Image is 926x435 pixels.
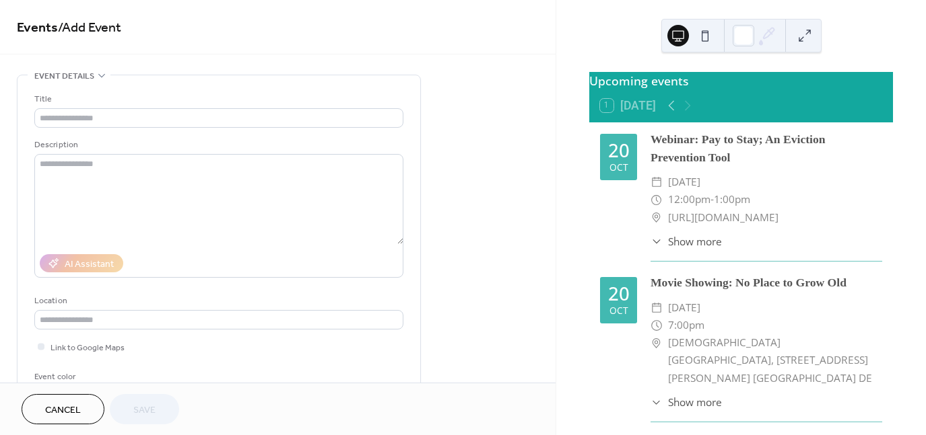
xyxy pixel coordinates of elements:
[668,299,700,317] span: [DATE]
[22,394,104,424] button: Cancel
[34,92,401,106] div: Title
[651,173,663,191] div: ​
[651,395,722,410] button: ​Show more
[609,306,628,315] div: Oct
[34,69,94,83] span: Event details
[34,370,135,384] div: Event color
[710,191,714,208] span: -
[651,130,882,166] div: Webinar: Pay to Stay; An Eviction Prevention Tool
[589,72,893,89] div: Upcoming events
[17,15,58,41] a: Events
[651,234,663,249] div: ​
[608,141,630,160] div: 20
[58,15,121,41] span: / Add Event
[609,163,628,172] div: Oct
[34,138,401,152] div: Description
[651,274,882,291] div: Movie Showing: No Place to Grow Old
[668,334,882,387] span: [DEMOGRAPHIC_DATA][GEOGRAPHIC_DATA], [STREET_ADDRESS][PERSON_NAME] [GEOGRAPHIC_DATA] DE
[651,234,722,249] button: ​Show more
[608,284,630,303] div: 20
[668,395,722,410] span: Show more
[668,317,704,334] span: 7:00pm
[651,334,663,352] div: ​
[651,191,663,208] div: ​
[34,294,401,308] div: Location
[668,234,722,249] span: Show more
[668,191,710,208] span: 12:00pm
[668,173,700,191] span: [DATE]
[651,317,663,334] div: ​
[651,299,663,317] div: ​
[651,395,663,410] div: ​
[668,209,779,227] span: [URL][DOMAIN_NAME]
[45,403,81,418] span: Cancel
[651,209,663,227] div: ​
[51,341,125,355] span: Link to Google Maps
[714,191,750,208] span: 1:00pm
